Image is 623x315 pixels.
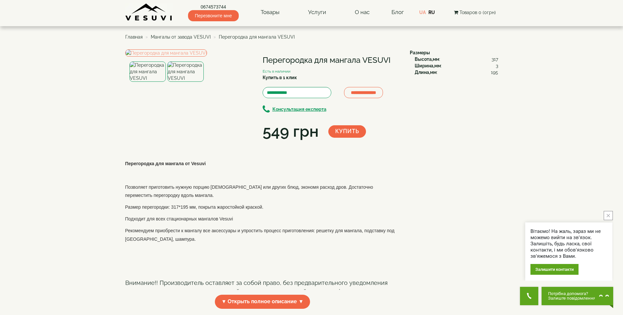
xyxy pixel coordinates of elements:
[188,4,239,10] a: 0674573744
[415,63,441,68] b: Ширина,мм
[542,287,613,305] button: Chat button
[263,69,290,74] small: Есть в наличии
[302,5,333,20] a: Услуги
[130,61,166,82] img: Перегородка для мангала VESUVI
[125,184,373,198] span: Позволяет приготовить нужную порцию [DEMOGRAPHIC_DATA] или других блюд, экономя расход дров. Дост...
[410,50,430,55] b: Размеры
[254,5,286,20] a: Товары
[530,228,607,259] div: Вітаємо! На жаль, зараз ми не можемо вийти на зв'язок. Залишіть, будь ласка, свої контакти, і ми ...
[215,295,310,309] span: ▼ Открыть полное описание ▼
[415,62,498,69] div: :
[415,69,498,76] div: :
[125,49,207,57] img: Перегородка для мангала VESUVI
[530,264,579,275] div: Залишити контакти
[328,125,366,138] button: Купить
[415,56,498,62] div: :
[125,228,395,242] span: Рекомендуем приобрести к мангалу все аксессуары и упростить процесс приготовления: решетку для ма...
[272,107,326,112] b: Консультация експерта
[263,74,297,81] label: Купить в 1 клик
[428,10,435,15] a: RU
[604,211,613,220] button: close button
[188,10,239,21] span: Перезвоните мне
[452,9,498,16] button: Товаров 0 (0грн)
[491,69,498,76] span: 195
[125,204,264,210] span: Размер перегородки: 317*195 мм, покрыта жаростойкой краской.
[492,56,498,62] span: 317
[415,70,437,75] b: Длина,мм
[419,10,426,15] a: UA
[496,62,498,69] span: 3
[263,56,400,64] h1: Перегородка для мангала VESUVI
[459,10,496,15] span: Товаров 0 (0грн)
[263,120,319,143] div: 549 грн
[548,296,596,301] span: Залиште повідомлення
[520,287,538,305] button: Get Call button
[348,5,376,20] a: О нас
[125,279,400,295] p: Внимание!! Производитель оставляет за собой право, без предварительного уведомления покупателя, в...
[219,34,295,40] span: Перегородка для мангала VESUVI
[125,161,206,166] b: Перегородка для мангала от Vesuvi
[125,216,233,221] span: Подходит для всех стационарных мангалов Vesuvi
[548,291,596,296] span: Потрібна допомога?
[167,61,204,82] img: Перегородка для мангала VESUVI
[415,57,439,62] b: Высота,мм
[391,9,404,15] a: Блог
[125,3,173,21] img: Завод VESUVI
[151,34,211,40] a: Мангалы от завода VESUVI
[125,34,143,40] a: Главная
